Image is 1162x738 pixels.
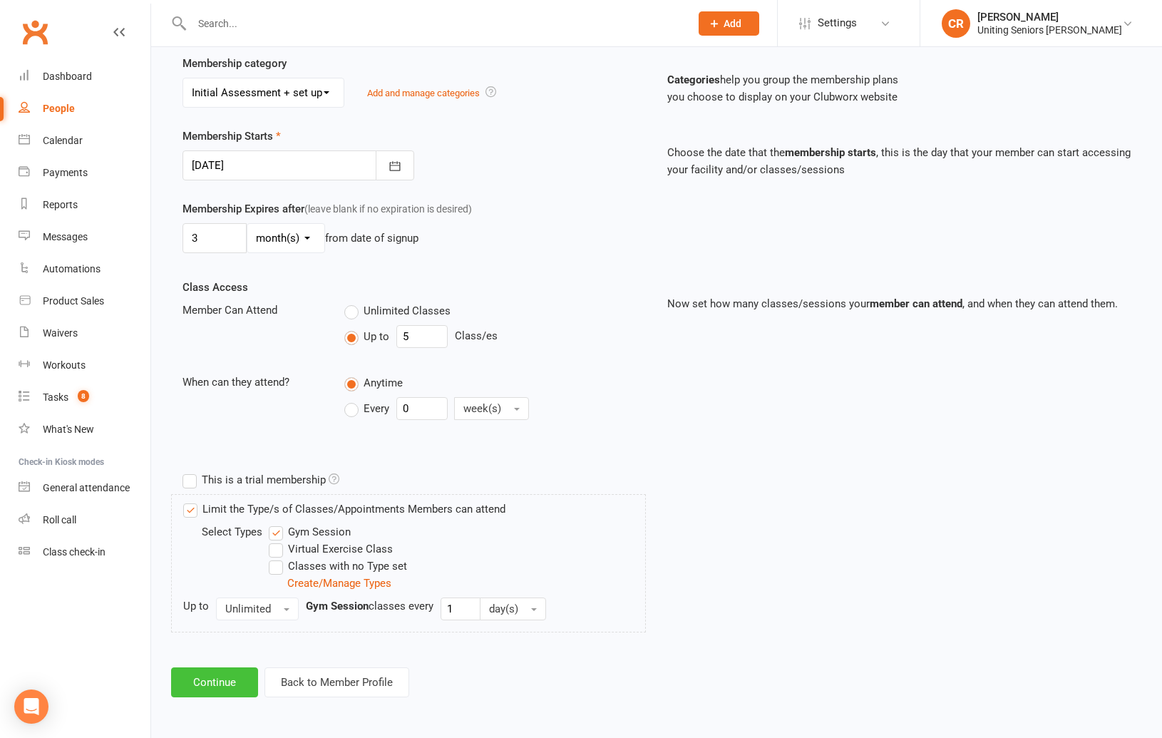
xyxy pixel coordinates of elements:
p: Now set how many classes/sessions your , and when they can attend them. [667,295,1131,312]
span: Up to [364,328,389,343]
div: Calendar [43,135,83,146]
div: Member Can Attend [172,302,334,319]
a: Roll call [19,504,150,536]
div: Product Sales [43,295,104,307]
span: 8 [78,390,89,402]
label: This is a trial membership [182,471,339,488]
a: What's New [19,414,150,446]
strong: membership starts [785,146,876,159]
a: Add and manage categories [367,88,480,98]
label: Gym Session [269,523,351,540]
div: Up to [183,598,209,615]
div: from date of signup [325,230,418,247]
div: Roll call [43,514,76,526]
span: Settings [818,7,857,39]
input: Search... [187,14,680,34]
a: Product Sales [19,285,150,317]
strong: member can attend [870,297,962,310]
span: Every [364,400,389,415]
div: People [43,103,75,114]
span: week(s) [463,402,501,415]
div: Select Types [202,523,287,540]
div: Reports [43,199,78,210]
label: Class Access [182,279,248,296]
span: Add [724,18,741,29]
span: day(s) [489,603,518,615]
div: Workouts [43,359,86,371]
button: week(s) [454,397,529,420]
a: Dashboard [19,61,150,93]
span: Anytime [364,374,403,389]
div: [PERSON_NAME] [977,11,1122,24]
div: Payments [43,167,88,178]
button: day(s) [480,598,546,620]
div: classes every [306,598,433,615]
a: Workouts [19,349,150,381]
div: Class check-in [43,546,106,558]
div: What's New [43,424,94,435]
strong: Categories [667,73,720,86]
a: Waivers [19,317,150,349]
a: Tasks 8 [19,381,150,414]
div: Automations [43,263,101,275]
label: Classes with no Type set [269,558,407,575]
div: Tasks [43,391,68,403]
div: Waivers [43,327,78,339]
span: Unlimited [225,603,271,615]
a: General attendance kiosk mode [19,472,150,504]
p: help you group the membership plans you choose to display on your Clubworx website [667,71,1131,106]
a: Automations [19,253,150,285]
a: Class kiosk mode [19,536,150,568]
div: CR [942,9,970,38]
span: Unlimited Classes [364,302,451,317]
a: Clubworx [17,14,53,50]
button: Continue [171,667,258,697]
span: (leave blank if no expiration is desired) [304,203,472,215]
div: Dashboard [43,71,92,82]
label: Membership Expires after [182,200,472,217]
a: Payments [19,157,150,189]
div: Uniting Seniors [PERSON_NAME] [977,24,1122,36]
button: Add [699,11,759,36]
label: Membership category [182,55,287,72]
a: Reports [19,189,150,221]
label: Limit the Type/s of Classes/Appointments Members can attend [183,501,505,518]
a: Calendar [19,125,150,157]
div: Open Intercom Messenger [14,690,48,724]
label: Membership Starts [182,128,281,145]
a: People [19,93,150,125]
div: Class/es [344,325,646,348]
button: Back to Member Profile [264,667,409,697]
button: Unlimited [216,598,299,620]
label: Virtual Exercise Class [269,540,393,558]
div: General attendance [43,482,130,493]
a: Messages [19,221,150,253]
div: When can they attend? [172,374,334,391]
p: Choose the date that the , this is the day that your member can start accessing your facility and... [667,144,1131,178]
div: Messages [43,231,88,242]
strong: Gym Session [306,600,369,613]
a: Create/Manage Types [287,577,391,590]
